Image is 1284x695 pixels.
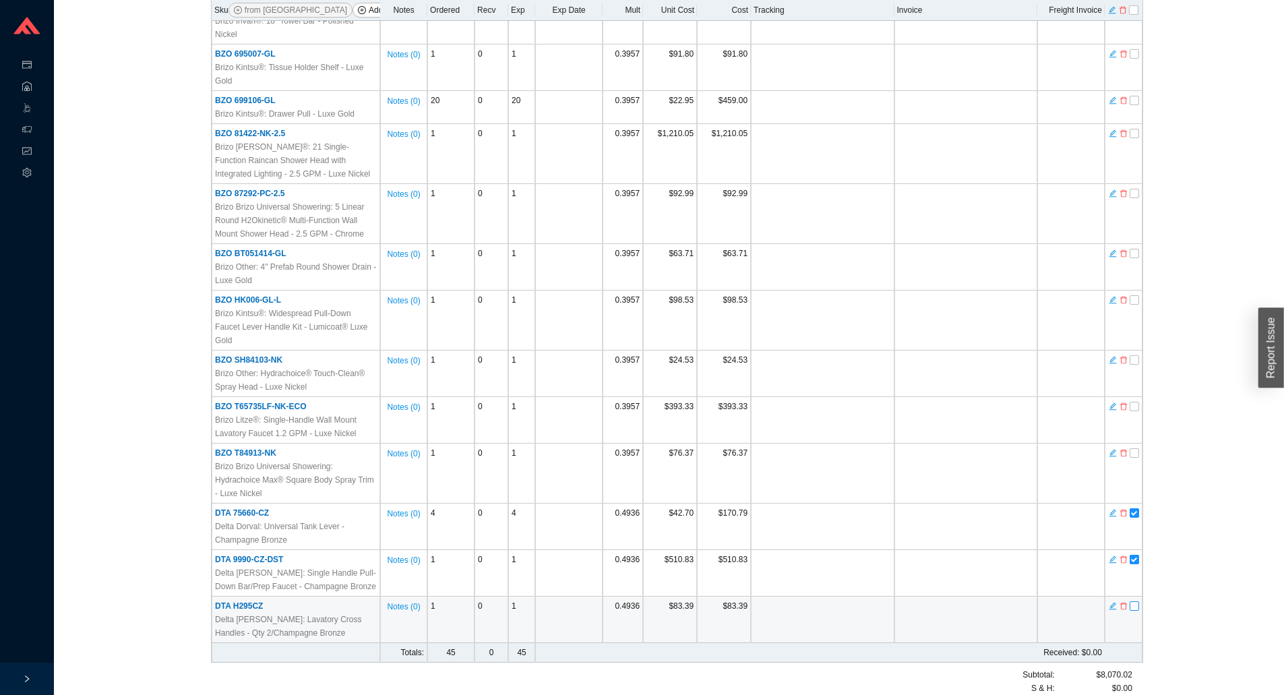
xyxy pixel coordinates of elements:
span: delete [1120,129,1128,138]
td: $1,210.05 [643,124,697,184]
span: Brizo Other: Hydrachoice® Touch-Clean® Spray Head - Luxe Nickel [215,367,377,394]
span: delete [1119,5,1127,15]
td: 0 [475,643,508,663]
td: 1 [427,444,475,504]
td: $510.83 [643,550,697,597]
td: 0 [475,397,508,444]
td: 1 [508,244,535,291]
button: edit [1108,187,1118,197]
td: 0 [475,550,508,597]
div: $8,070.02 [1055,668,1132,682]
span: edit [1109,448,1117,458]
td: 0 [475,44,508,91]
span: Notes ( 0 ) [387,247,420,261]
button: plus-circlefrom [GEOGRAPHIC_DATA] [228,3,353,18]
span: delete [1120,295,1128,305]
td: $83.39 [643,597,697,643]
span: edit [1109,189,1117,198]
td: $393.33 [697,397,751,444]
td: $24.53 [643,351,697,397]
button: delete [1119,94,1128,104]
button: delete [1119,600,1128,609]
td: 1 [427,184,475,244]
button: edit [1107,4,1117,13]
td: 0.4936 [603,597,643,643]
button: Notes (0) [386,94,421,103]
td: 20 [508,91,535,124]
button: delete [1119,294,1128,303]
td: $92.99 [643,184,697,244]
td: 1 [508,184,535,244]
td: 1 [427,124,475,184]
span: Notes ( 0 ) [387,507,420,520]
span: Notes ( 0 ) [387,400,420,414]
td: 1 [508,550,535,597]
button: delete [1119,247,1128,257]
span: Notes ( 0 ) [387,354,420,367]
button: Notes (0) [386,127,421,136]
button: Notes (0) [386,293,421,303]
td: 1 [508,351,535,397]
td: 20 [427,91,475,124]
span: Notes ( 0 ) [387,187,420,201]
button: Notes (0) [386,247,421,256]
td: 0 [475,504,508,550]
button: edit [1108,94,1118,104]
span: Notes ( 0 ) [387,127,420,141]
span: Brizo Litze®: Single-Handle Wall Mount Lavatory Faucet 1.2 GPM - Luxe Nickel [215,413,377,440]
button: delete [1119,187,1128,197]
span: Delta Dorval: Universal Tank Lever - Champagne Bronze [215,520,377,547]
td: 1 [427,397,475,444]
span: Add Items [369,3,405,17]
span: Delta [PERSON_NAME]: Single Handle Pull-Down Bar/Prep Faucet - Champagne Bronze [215,566,377,593]
span: Notes ( 0 ) [387,447,420,460]
td: 4 [427,504,475,550]
span: setting [22,163,32,185]
button: Notes (0) [386,506,421,516]
span: Brizo Kintsu®: Widespread Pull-Down Faucet Lever Handle Kit - Lumicoat® Luxe Gold [215,307,377,347]
td: 0.3957 [603,44,643,91]
td: $92.99 [697,184,751,244]
button: Notes (0) [386,599,421,609]
span: Brizo Invari®: 18" Towel Bar - Polished Nickel [215,14,377,41]
button: edit [1108,48,1118,57]
td: 1 [427,351,475,397]
span: edit [1109,555,1117,564]
button: plus-circleAdd Items [353,3,410,18]
span: BZO SH84103-NK [215,355,282,365]
button: Notes (0) [386,187,421,196]
td: 0.4936 [603,550,643,597]
span: Subtotal: [1022,668,1054,682]
span: edit [1109,49,1117,59]
td: 1 [427,244,475,291]
td: 1 [427,44,475,91]
td: 0.3957 [603,184,643,244]
td: 1 [508,597,535,643]
span: delete [1120,555,1128,564]
span: credit-card [22,55,32,77]
button: edit [1108,247,1118,257]
td: 0.3957 [603,351,643,397]
button: edit [1108,400,1118,410]
span: delete [1120,96,1128,105]
td: 0.4936 [603,504,643,550]
td: 1 [508,444,535,504]
span: delete [1120,189,1128,198]
td: 0.3957 [603,397,643,444]
span: DTA H295CZ [215,601,263,611]
span: edit [1109,601,1117,611]
button: delete [1119,354,1128,363]
span: edit [1109,355,1117,365]
span: edit [1109,129,1117,138]
button: Notes (0) [386,353,421,363]
td: 1 [508,397,535,444]
button: Notes (0) [386,553,421,562]
span: plus-circle [358,6,366,16]
span: Brizo Brizo Universal Showering: 5 Linear Round H2Okinetic® Multi-Function Wall Mount Shower Head... [215,200,377,241]
span: BZO T65735LF-NK-ECO [215,402,306,411]
td: $510.83 [697,550,751,597]
td: 45 [427,643,475,663]
button: edit [1108,354,1118,363]
span: delete [1120,402,1128,411]
span: S & H: [1031,682,1055,695]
